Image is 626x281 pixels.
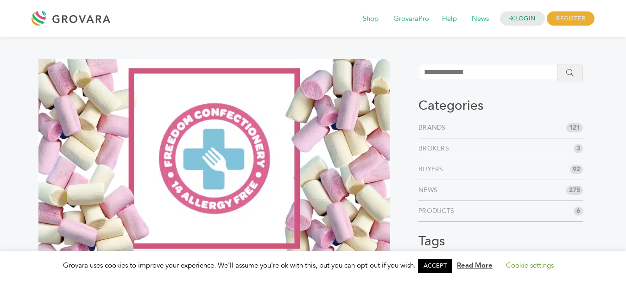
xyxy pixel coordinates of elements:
a: Buyers [418,165,447,174]
span: News [465,10,495,28]
span: GrovaraPro [387,10,436,28]
span: Help [436,10,463,28]
span: Shop [356,10,385,28]
a: Cookie settings [506,261,554,270]
a: Read More [457,261,493,270]
span: Grovara uses cookies to improve your experience. We'll assume you're ok with this, but you can op... [63,261,563,270]
span: 121 [566,123,583,132]
h3: Tags [418,234,583,250]
a: Brokers [418,144,453,153]
span: 92 [570,165,583,174]
a: Brands [418,123,449,132]
span: 275 [566,186,583,195]
a: News [465,14,495,24]
a: Shop [356,14,385,24]
a: LOGIN [500,12,545,26]
span: 6 [574,206,583,216]
span: 3 [574,144,583,153]
h3: Categories [418,98,583,114]
a: ACCEPT [418,259,452,273]
span: REGISTER [547,12,594,26]
a: News [418,186,441,195]
a: Products [418,206,458,216]
a: GrovaraPro [387,14,436,24]
a: Help [436,14,463,24]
